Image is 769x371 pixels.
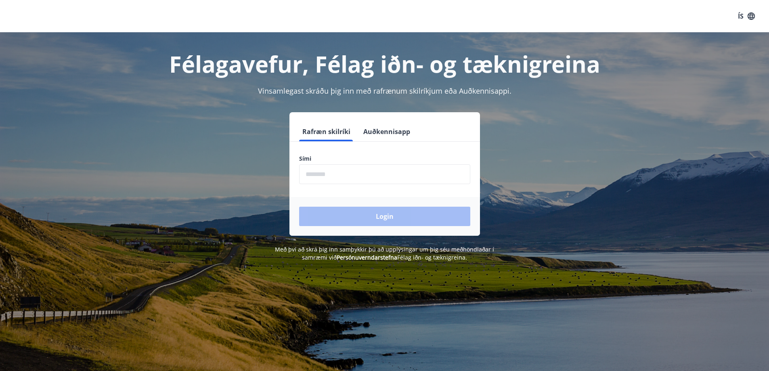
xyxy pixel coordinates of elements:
span: Vinsamlegast skráðu þig inn með rafrænum skilríkjum eða Auðkennisappi. [258,86,511,96]
button: Rafræn skilríki [299,122,354,141]
span: Með því að skrá þig inn samþykkir þú að upplýsingar um þig séu meðhöndlaðar í samræmi við Félag i... [275,245,494,261]
button: ÍS [733,9,759,23]
a: Persónuverndarstefna [337,254,397,261]
button: Auðkennisapp [360,122,413,141]
h1: Félagavefur, Félag iðn- og tæknigreina [104,48,666,79]
label: Sími [299,155,470,163]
